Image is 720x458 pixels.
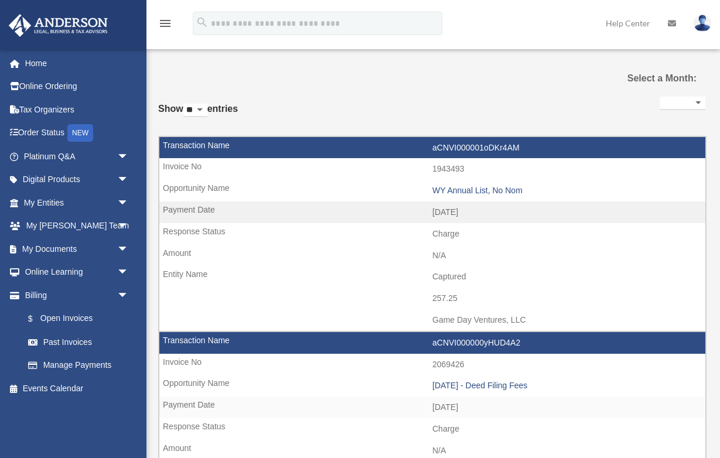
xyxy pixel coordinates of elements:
a: Platinum Q&Aarrow_drop_down [8,145,146,168]
span: $ [35,312,40,326]
span: arrow_drop_down [117,237,141,261]
td: 2069426 [159,354,705,376]
a: My Entitiesarrow_drop_down [8,191,146,214]
a: $Open Invoices [16,307,146,331]
td: aCNVI000000yHUD4A2 [159,332,705,354]
a: Online Learningarrow_drop_down [8,261,146,284]
i: menu [158,16,172,30]
a: Online Ordering [8,75,146,98]
span: arrow_drop_down [117,261,141,285]
a: menu [158,20,172,30]
img: User Pic [694,15,711,32]
i: search [196,16,209,29]
a: Tax Organizers [8,98,146,121]
td: [DATE] [159,397,705,419]
span: arrow_drop_down [117,168,141,192]
a: Manage Payments [16,354,146,377]
a: My [PERSON_NAME] Teamarrow_drop_down [8,214,146,238]
td: Charge [159,223,705,245]
a: Events Calendar [8,377,146,400]
a: Past Invoices [16,330,141,354]
span: arrow_drop_down [117,145,141,169]
div: WY Annual List, No Nom [432,186,699,196]
a: My Documentsarrow_drop_down [8,237,146,261]
td: Game Day Ventures, LLC [159,309,705,331]
select: Showentries [183,104,207,117]
a: Home [8,52,146,75]
td: aCNVI000001oDKr4AM [159,137,705,159]
span: arrow_drop_down [117,283,141,307]
td: N/A [159,245,705,267]
div: NEW [67,124,93,142]
td: Captured [159,266,705,288]
label: Select a Month: [623,70,697,87]
label: Show entries [158,101,238,129]
a: Billingarrow_drop_down [8,283,146,307]
div: [DATE] - Deed Filing Fees [432,381,699,391]
span: arrow_drop_down [117,214,141,238]
span: arrow_drop_down [117,191,141,215]
a: Digital Productsarrow_drop_down [8,168,146,192]
td: 257.25 [159,288,705,310]
td: Charge [159,418,705,440]
a: Order StatusNEW [8,121,146,145]
td: [DATE] [159,201,705,224]
td: 1943493 [159,158,705,180]
img: Anderson Advisors Platinum Portal [5,14,111,37]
